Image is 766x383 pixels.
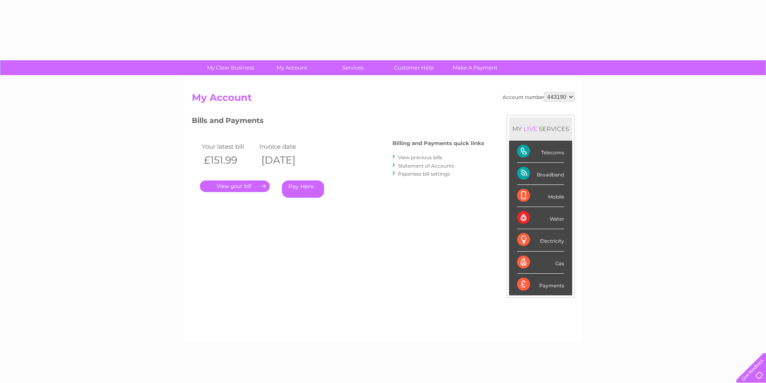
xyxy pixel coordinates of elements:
h2: My Account [192,92,575,107]
a: My Clear Business [197,60,264,75]
a: Paperless bill settings [398,171,450,177]
td: Your latest bill [200,141,258,152]
div: Water [517,207,564,229]
div: MY SERVICES [509,117,572,140]
div: Payments [517,274,564,295]
a: Customer Help [381,60,447,75]
h3: Bills and Payments [192,115,484,129]
a: . [200,180,270,192]
div: Gas [517,252,564,274]
a: Pay Here [282,180,324,198]
th: [DATE] [257,152,315,168]
div: Telecoms [517,141,564,163]
div: Broadband [517,163,564,185]
div: Account number [503,92,575,102]
a: Services [320,60,386,75]
div: Mobile [517,185,564,207]
a: View previous bills [398,154,442,160]
div: LIVE [522,125,539,133]
h4: Billing and Payments quick links [392,140,484,146]
a: Make A Payment [442,60,508,75]
a: My Account [259,60,325,75]
div: Electricity [517,229,564,251]
td: Invoice date [257,141,315,152]
th: £151.99 [200,152,258,168]
a: Statement of Accounts [398,163,454,169]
